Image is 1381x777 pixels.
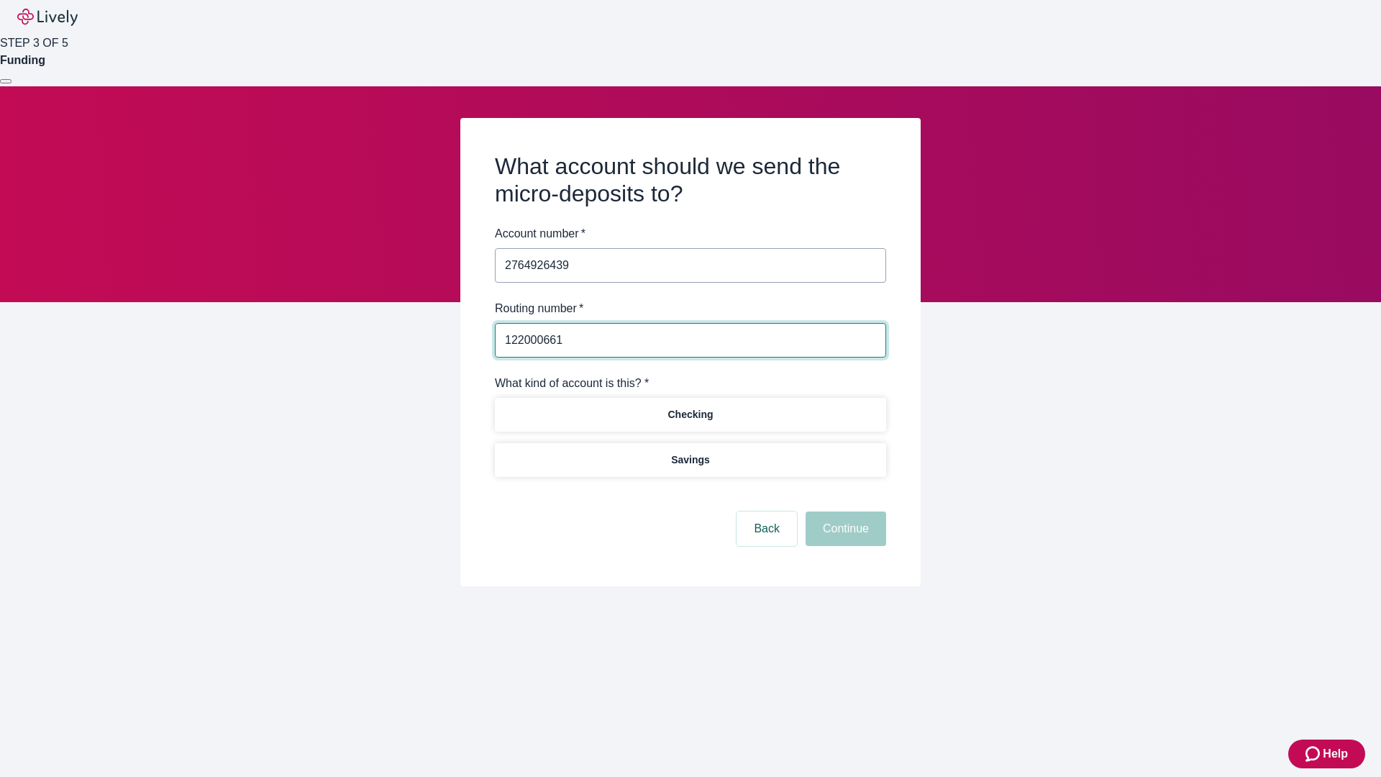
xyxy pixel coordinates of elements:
p: Savings [671,453,710,468]
p: Checking [667,407,713,422]
button: Savings [495,443,886,477]
label: What kind of account is this? * [495,375,649,392]
label: Routing number [495,300,583,317]
button: Zendesk support iconHelp [1288,740,1365,768]
span: Help [1323,745,1348,763]
h2: What account should we send the micro-deposits to? [495,153,886,208]
img: Lively [17,9,78,26]
label: Account number [495,225,585,242]
button: Back [737,512,797,546]
button: Checking [495,398,886,432]
svg: Zendesk support icon [1305,745,1323,763]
